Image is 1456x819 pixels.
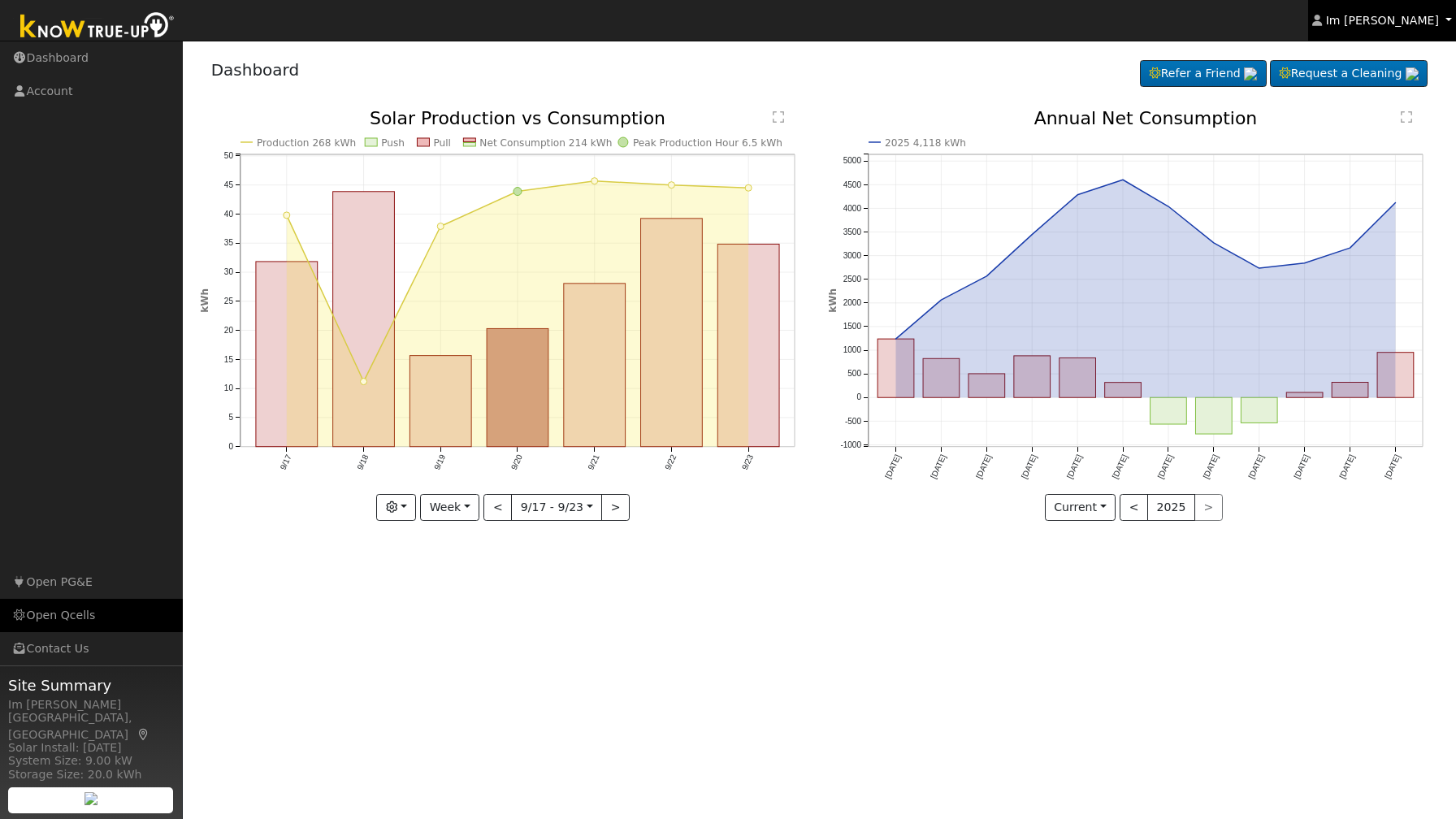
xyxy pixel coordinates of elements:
a: Map [136,728,151,741]
button: > [601,494,630,522]
text: 1000 [843,346,862,355]
text: [DATE] [1293,453,1311,480]
text: [DATE] [1111,453,1129,480]
span: Site Summary [8,674,174,696]
text: 4000 [843,204,862,213]
text: 20 [223,326,233,335]
rect: onclick="" [640,219,702,447]
circle: onclick="" [1302,260,1308,266]
rect: onclick="" [1332,383,1369,398]
div: Storage Size: 20.0 kWh [8,766,174,783]
text: [DATE] [1020,453,1038,480]
text: [DATE] [1338,453,1357,480]
text: 9/23 [740,453,755,472]
rect: onclick="" [1287,392,1324,397]
text: [DATE] [883,453,902,480]
text:  [1401,110,1412,123]
text: 5 [228,413,233,422]
button: < [1120,494,1148,522]
rect: onclick="" [256,262,318,447]
text: Solar Production vs Consumption [370,108,665,128]
text: 2025 4,118 kWh [885,137,966,149]
text: 500 [847,370,861,379]
text: 0 [228,442,233,451]
circle: onclick="" [1074,192,1081,198]
div: System Size: 9.00 kW [8,752,174,769]
text: 10 [223,384,233,393]
text: Pull [433,137,451,149]
rect: onclick="" [1059,358,1096,398]
div: [GEOGRAPHIC_DATA], [GEOGRAPHIC_DATA] [8,709,174,743]
a: Request a Cleaning [1270,60,1428,88]
text: 30 [223,268,233,277]
button: Week [420,494,479,522]
rect: onclick="" [409,356,471,447]
circle: onclick="" [1211,240,1217,246]
text: Push [381,137,405,149]
rect: onclick="" [564,284,626,447]
rect: onclick="" [968,374,1005,397]
text: 4500 [843,180,862,189]
circle: onclick="" [1393,200,1399,206]
rect: onclick="" [1241,398,1278,423]
button: < [483,494,512,522]
span: Im [PERSON_NAME] [1326,14,1439,27]
rect: onclick="" [332,192,394,447]
text: 1500 [843,322,862,331]
text: Peak Production Hour 6.5 kWh [633,137,782,149]
text: 3000 [843,251,862,260]
circle: onclick="" [360,379,366,385]
text: 40 [223,210,233,219]
text: 9/21 [586,453,600,472]
text: -1000 [840,440,861,449]
text: [DATE] [929,453,947,480]
rect: onclick="" [923,359,960,398]
rect: onclick="" [1105,383,1142,398]
div: Im [PERSON_NAME] [8,696,174,713]
text: 3500 [843,227,862,236]
circle: onclick="" [1120,176,1126,183]
circle: onclick="" [668,182,674,188]
text:  [773,110,784,123]
circle: onclick="" [513,188,522,196]
circle: onclick="" [437,223,444,230]
button: 2025 [1147,494,1195,522]
text: [DATE] [1247,453,1266,480]
text: Annual Net Consumption [1034,108,1258,128]
text: [DATE] [1202,453,1220,480]
img: retrieve [1244,67,1257,80]
text: -500 [845,417,861,426]
text: 45 [223,180,233,189]
text: Production 268 kWh [257,137,356,149]
img: retrieve [1406,67,1419,80]
circle: onclick="" [983,273,990,279]
a: Dashboard [211,60,300,80]
circle: onclick="" [1165,203,1172,210]
text: 9/20 [509,453,523,472]
circle: onclick="" [591,178,598,184]
text: 9/19 [432,453,447,472]
circle: onclick="" [893,336,899,342]
rect: onclick="" [877,339,914,397]
rect: onclick="" [1150,398,1187,425]
text: 9/17 [278,453,292,472]
text: 2000 [843,298,862,307]
img: retrieve [84,792,97,805]
rect: onclick="" [1014,356,1051,397]
text: kWh [827,288,838,313]
text: [DATE] [1384,453,1402,480]
circle: onclick="" [938,297,945,303]
text: 2500 [843,275,862,284]
circle: onclick="" [1347,245,1354,251]
div: Solar Install: [DATE] [8,739,174,756]
button: Current [1045,494,1116,522]
rect: onclick="" [1196,398,1233,435]
text: 50 [223,151,233,160]
text: 0 [856,393,861,402]
button: 9/17 - 9/23 [511,494,602,522]
text: kWh [199,288,210,313]
circle: onclick="" [1029,232,1035,238]
img: Know True-Up [12,9,183,45]
a: Refer a Friend [1140,60,1267,88]
text: 9/22 [663,453,678,472]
